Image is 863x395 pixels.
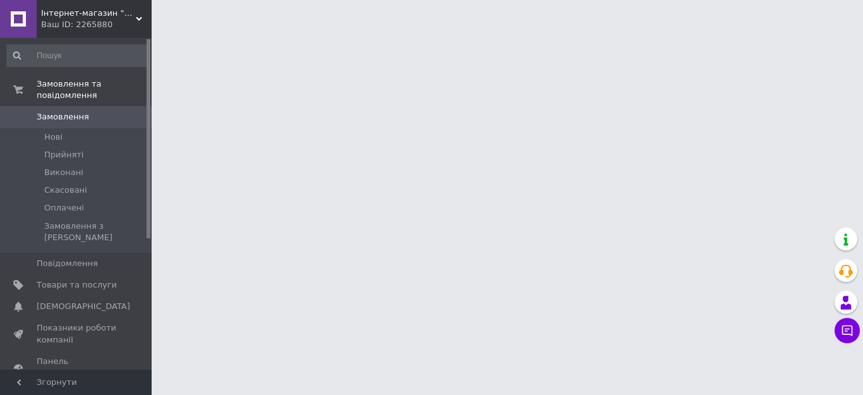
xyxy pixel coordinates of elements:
[41,19,152,30] div: Ваш ID: 2265880
[37,356,117,379] span: Панель управління
[44,167,83,178] span: Виконані
[44,149,83,161] span: Прийняті
[37,279,117,291] span: Товари та послуги
[44,131,63,143] span: Нові
[835,318,860,343] button: Чат з покупцем
[44,202,84,214] span: Оплачені
[37,301,130,312] span: [DEMOGRAPHIC_DATA]
[44,221,148,243] span: Замовлення з [PERSON_NAME]
[6,44,149,67] input: Пошук
[37,258,98,269] span: Повідомлення
[41,8,136,19] span: Інтернет-магазин "ELECTRONICS"
[37,322,117,345] span: Показники роботи компанії
[37,111,89,123] span: Замовлення
[44,185,87,196] span: Скасовані
[37,78,152,101] span: Замовлення та повідомлення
